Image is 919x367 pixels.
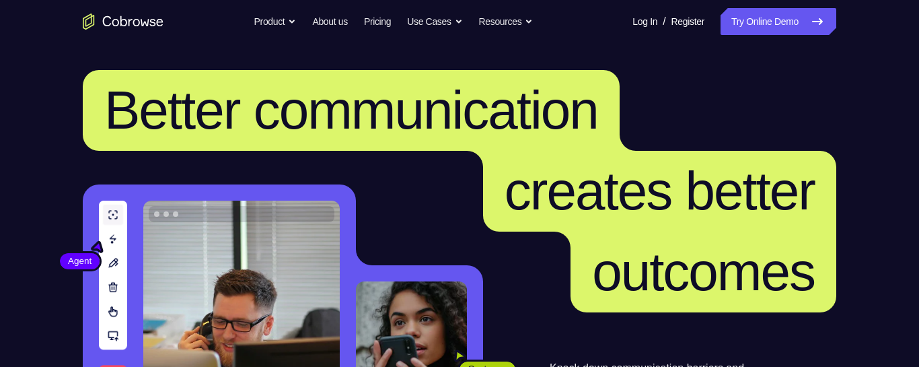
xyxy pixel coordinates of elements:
span: creates better [505,161,815,221]
button: Product [254,8,297,35]
a: Log In [632,8,657,35]
a: Register [671,8,704,35]
span: outcomes [592,242,815,302]
a: Try Online Demo [721,8,836,35]
span: / [663,13,665,30]
a: About us [312,8,347,35]
a: Pricing [364,8,391,35]
button: Use Cases [407,8,462,35]
a: Go to the home page [83,13,163,30]
span: Better communication [104,80,598,140]
button: Resources [479,8,534,35]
